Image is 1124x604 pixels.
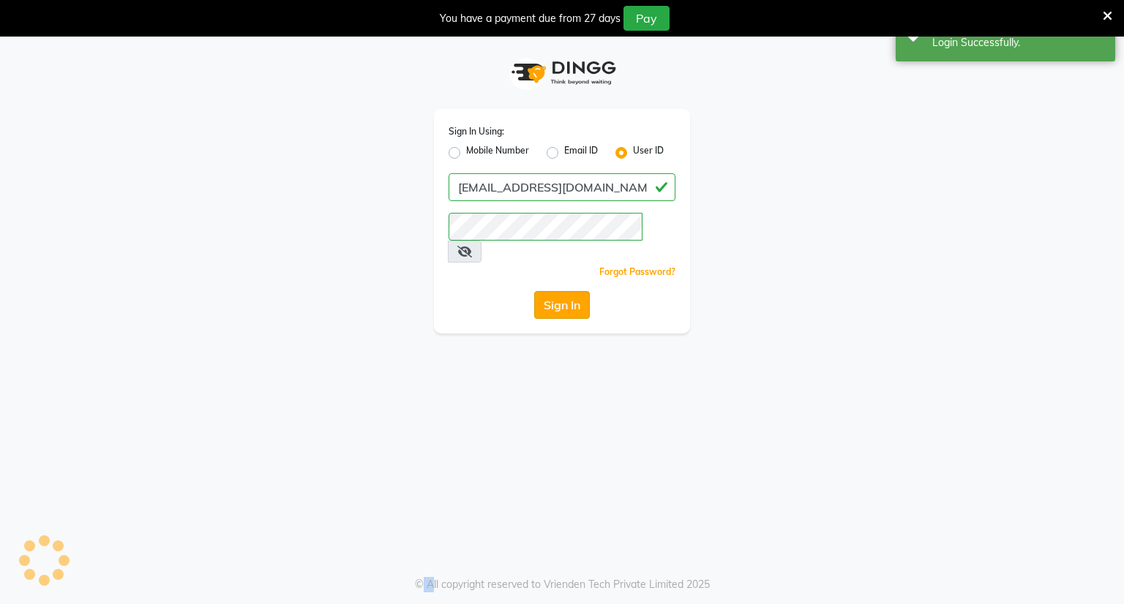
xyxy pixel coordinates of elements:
input: Username [449,213,642,241]
label: Sign In Using: [449,125,504,138]
img: logo1.svg [503,51,621,94]
label: Mobile Number [466,144,529,162]
button: Sign In [534,291,590,319]
div: You have a payment due from 27 days [440,11,621,26]
label: Email ID [564,144,598,162]
label: User ID [633,144,664,162]
div: Login Successfully. [932,35,1104,50]
a: Forgot Password? [599,266,675,277]
button: Pay [623,6,670,31]
input: Username [449,173,675,201]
